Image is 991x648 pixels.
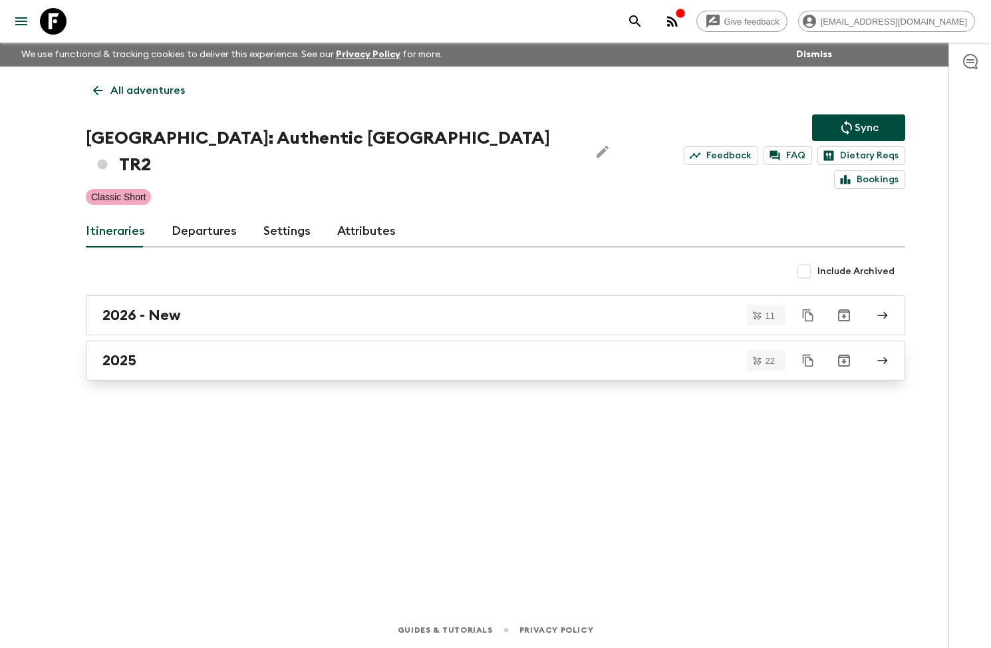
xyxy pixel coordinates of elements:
[519,623,593,637] a: Privacy Policy
[831,347,857,374] button: Archive
[589,125,616,178] button: Edit Adventure Title
[796,303,820,327] button: Duplicate
[102,307,181,324] h2: 2026 - New
[817,146,905,165] a: Dietary Reqs
[102,352,136,369] h2: 2025
[337,216,396,247] a: Attributes
[8,8,35,35] button: menu
[263,216,311,247] a: Settings
[86,216,145,247] a: Itineraries
[86,125,579,178] h1: [GEOGRAPHIC_DATA]: Authentic [GEOGRAPHIC_DATA] TR2
[684,146,758,165] a: Feedback
[855,120,879,136] p: Sync
[91,190,146,204] p: Classic Short
[798,11,975,32] div: [EMAIL_ADDRESS][DOMAIN_NAME]
[813,17,974,27] span: [EMAIL_ADDRESS][DOMAIN_NAME]
[172,216,237,247] a: Departures
[796,349,820,373] button: Duplicate
[86,77,192,104] a: All adventures
[86,295,905,335] a: 2026 - New
[336,50,400,59] a: Privacy Policy
[834,170,905,189] a: Bookings
[398,623,493,637] a: Guides & Tutorials
[793,45,835,64] button: Dismiss
[817,265,895,278] span: Include Archived
[812,114,905,141] button: Sync adventure departures to the booking engine
[758,311,783,320] span: 11
[86,341,905,381] a: 2025
[696,11,787,32] a: Give feedback
[110,82,185,98] p: All adventures
[16,43,448,67] p: We use functional & tracking cookies to deliver this experience. See our for more.
[717,17,787,27] span: Give feedback
[758,357,783,365] span: 22
[831,302,857,329] button: Archive
[622,8,648,35] button: search adventures
[764,146,812,165] a: FAQ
